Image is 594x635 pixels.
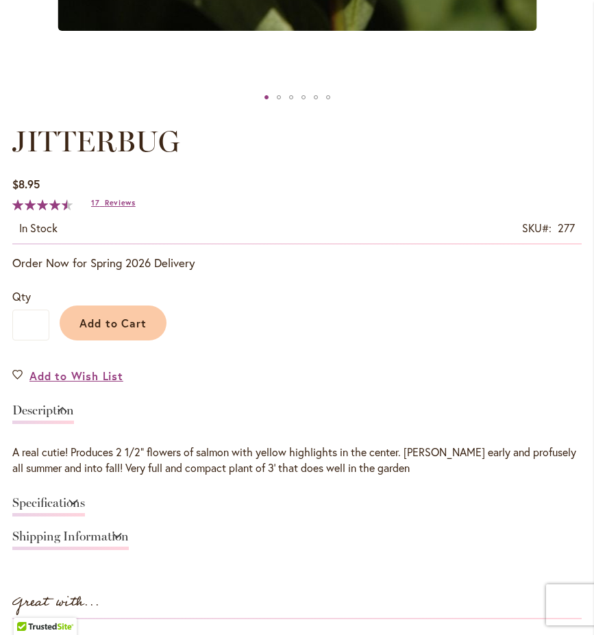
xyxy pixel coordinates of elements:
[12,368,123,384] a: Add to Wish List
[322,87,334,108] div: JITTERBUG
[12,497,85,516] a: Specifications
[91,198,99,208] span: 17
[10,586,49,625] iframe: Launch Accessibility Center
[105,198,136,208] span: Reviews
[29,368,123,384] span: Add to Wish List
[522,221,552,235] strong: SKU
[273,87,285,108] div: JITTERBUG
[12,530,129,550] a: Shipping Information
[12,404,74,424] a: Description
[297,87,310,108] div: JITTERBUG
[12,124,180,159] span: JITTERBUG
[19,221,58,236] div: Availability
[12,591,100,614] strong: Great with...
[91,198,136,208] a: 17 Reviews
[12,397,582,557] div: Detailed Product Info
[12,255,582,271] p: Order Now for Spring 2026 Delivery
[12,199,73,210] div: 91%
[260,87,273,108] div: JITTERBUG
[12,289,31,303] span: Qty
[79,316,147,330] span: Add to Cart
[12,177,40,191] span: $8.95
[60,306,166,340] button: Add to Cart
[285,87,297,108] div: JITTERBUG
[558,221,575,236] div: 277
[19,221,58,235] span: In stock
[310,87,322,108] div: JITTERBUG
[12,445,582,476] div: A real cutie! Produces 2 1/2" flowers of salmon with yellow highlights in the center. [PERSON_NAM...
